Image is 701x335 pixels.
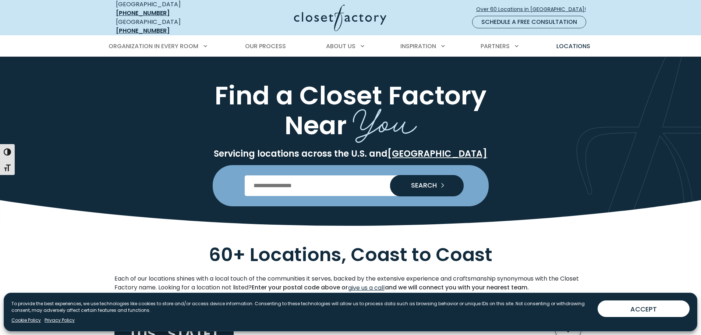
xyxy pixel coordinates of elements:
[284,107,347,143] span: Near
[11,300,592,314] p: To provide the best experiences, we use technologies like cookies to store and/or access device i...
[556,42,590,50] span: Locations
[11,317,41,324] a: Cookie Policy
[116,9,170,17] a: [PHONE_NUMBER]
[114,148,587,159] p: Servicing locations across the U.S. and
[476,3,592,16] a: Over 60 Locations in [GEOGRAPHIC_DATA]!
[252,283,529,292] strong: Enter your postal code above or and we will connect you with your nearest team.
[116,26,170,35] a: [PHONE_NUMBER]
[109,42,198,50] span: Organization in Every Room
[103,36,598,57] nav: Primary Menu
[476,6,592,13] span: Over 60 Locations in [GEOGRAPHIC_DATA]!
[390,175,464,196] button: Search our Nationwide Locations
[45,317,75,324] a: Privacy Policy
[215,78,486,113] span: Find a Closet Factory
[405,182,437,189] span: SEARCH
[348,283,385,293] a: give us a call
[245,42,286,50] span: Our Process
[353,92,417,146] span: You
[209,242,492,268] span: 60+ Locations, Coast to Coast
[472,16,586,28] a: Schedule a Free Consultation
[114,274,587,293] p: Each of our locations shines with a local touch of the communities it serves, backed by the exten...
[245,175,456,196] input: Enter Postal Code
[294,4,386,31] img: Closet Factory Logo
[116,18,223,35] div: [GEOGRAPHIC_DATA]
[387,147,487,160] a: [GEOGRAPHIC_DATA]
[400,42,436,50] span: Inspiration
[481,42,510,50] span: Partners
[598,300,690,317] button: ACCEPT
[326,42,355,50] span: About Us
